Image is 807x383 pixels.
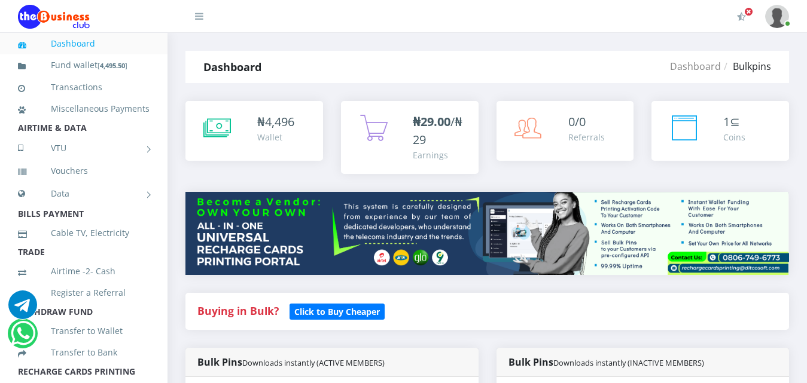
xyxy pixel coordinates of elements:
a: Data [18,179,150,209]
span: 4,496 [265,114,294,130]
a: Chat for support [8,299,37,319]
strong: Bulk Pins [508,356,704,369]
a: Fund wallet[4,495.50] [18,51,150,79]
img: Logo [18,5,90,29]
i: Activate Your Membership [737,12,746,22]
a: Airtime -2- Cash [18,258,150,285]
b: Click to Buy Cheaper [294,306,380,317]
a: Dashboard [670,60,721,73]
div: ₦ [257,113,294,131]
a: Transfer to Wallet [18,317,150,345]
a: Click to Buy Cheaper [290,304,385,318]
a: Vouchers [18,157,150,185]
a: Register a Referral [18,279,150,307]
div: Wallet [257,131,294,143]
a: Cable TV, Electricity [18,219,150,247]
strong: Dashboard [203,60,261,74]
span: Activate Your Membership [744,7,753,16]
a: VTU [18,133,150,163]
div: ⊆ [723,113,745,131]
img: User [765,5,789,28]
span: 0/0 [568,114,586,130]
a: ₦4,496 Wallet [185,101,323,161]
li: Bulkpins [721,59,771,73]
a: 0/0 Referrals [497,101,634,161]
a: ₦29.00/₦29 Earnings [341,101,479,174]
a: Transactions [18,73,150,101]
a: Chat for support [11,328,35,348]
small: [ ] [98,61,127,70]
small: Downloads instantly (INACTIVE MEMBERS) [553,357,704,368]
div: Coins [723,131,745,143]
b: ₦29.00 [413,114,450,130]
b: 4,495.50 [100,61,125,70]
span: 1 [723,114,730,130]
strong: Buying in Bulk? [197,304,279,318]
a: Transfer to Bank [18,339,150,366]
a: Dashboard [18,30,150,57]
small: Downloads instantly (ACTIVE MEMBERS) [242,357,385,368]
span: /₦29 [413,114,462,148]
strong: Bulk Pins [197,356,385,369]
div: Referrals [568,131,605,143]
img: multitenant_rcp.png [185,192,789,274]
div: Earnings [413,149,467,161]
a: Miscellaneous Payments [18,95,150,122]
